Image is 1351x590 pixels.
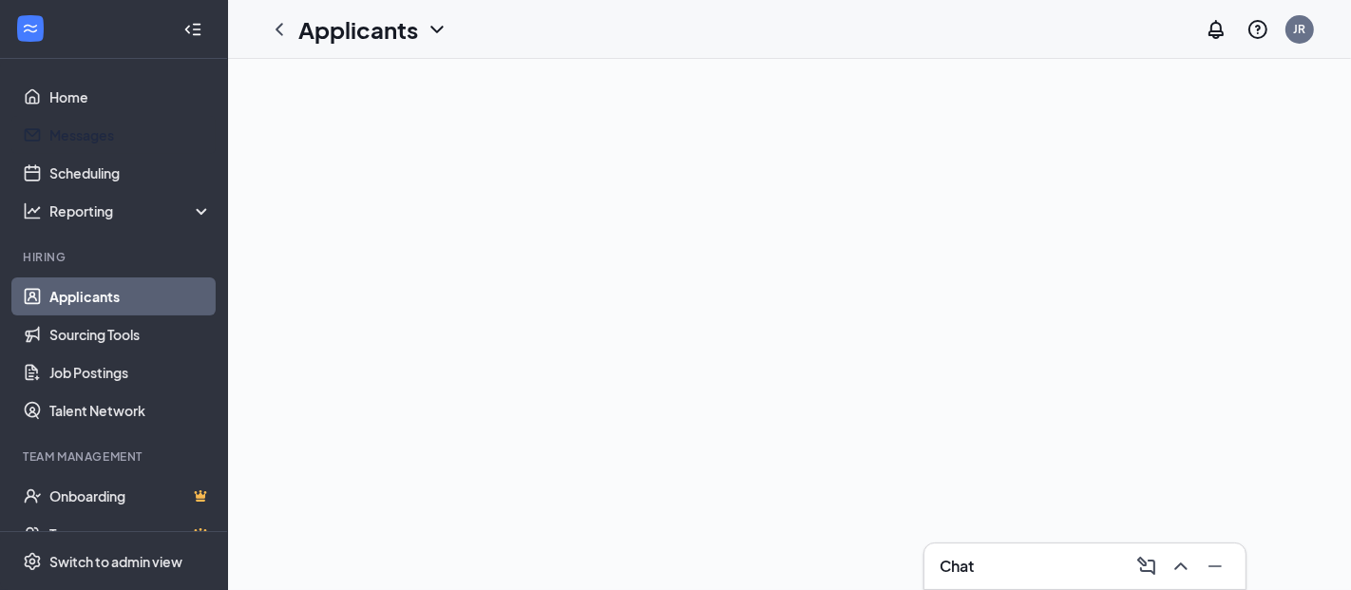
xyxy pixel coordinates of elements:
[1294,21,1306,37] div: JR
[23,249,208,265] div: Hiring
[1200,551,1230,581] button: Minimize
[426,18,448,41] svg: ChevronDown
[183,20,202,39] svg: Collapse
[49,154,212,192] a: Scheduling
[49,391,212,429] a: Talent Network
[49,477,212,515] a: OnboardingCrown
[49,116,212,154] a: Messages
[1166,551,1196,581] button: ChevronUp
[298,13,418,46] h1: Applicants
[1170,555,1192,578] svg: ChevronUp
[23,552,42,571] svg: Settings
[49,515,212,553] a: TeamCrown
[1246,18,1269,41] svg: QuestionInfo
[49,552,182,571] div: Switch to admin view
[1205,18,1227,41] svg: Notifications
[1132,551,1162,581] button: ComposeMessage
[1204,555,1227,578] svg: Minimize
[49,78,212,116] a: Home
[49,353,212,391] a: Job Postings
[49,315,212,353] a: Sourcing Tools
[1135,555,1158,578] svg: ComposeMessage
[49,201,213,220] div: Reporting
[23,448,208,465] div: Team Management
[49,277,212,315] a: Applicants
[21,19,40,38] svg: WorkstreamLogo
[940,556,974,577] h3: Chat
[23,201,42,220] svg: Analysis
[268,18,291,41] svg: ChevronLeft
